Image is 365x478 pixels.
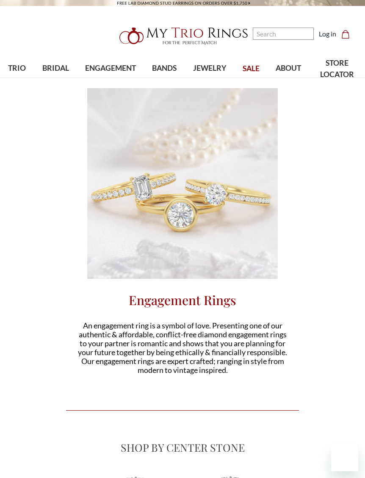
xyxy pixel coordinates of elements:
a: BANDS [144,55,185,82]
svg: cart.cart_preview [341,30,350,39]
a: STORE LOCATOR [310,50,365,88]
iframe: Button to launch messaging window [331,444,358,471]
h1: Engagement Rings [66,292,299,308]
img: My Trio Rings [115,22,250,50]
span: JEWELRY [193,63,227,74]
button: submenu toggle [106,82,115,83]
span: STORE LOCATOR [318,58,357,80]
input: Search and use arrows or TAB to navigate results [253,28,314,40]
span: An engagement ring is a symbol of love. Presenting one of our authentic & affordable, conflict-fr... [78,321,287,375]
span: ENGAGEMENT [85,63,136,74]
a: Cart with 0 items [341,29,355,39]
img: Engagement Rings - MyTrioRings [87,88,278,279]
a: ENGAGEMENT [77,55,144,82]
span: ABOUT [276,63,301,74]
h2: SHOP BY CENTER STONE [66,440,299,454]
a: SALE [235,55,268,83]
span: TRIO [8,63,26,74]
button: submenu toggle [51,82,60,83]
span: BANDS [152,63,177,74]
button: submenu toggle [205,82,214,83]
span: BRIDAL [42,63,69,74]
a: BRIDAL [34,55,77,82]
a: Log in [319,29,336,39]
a: ABOUT [268,55,309,82]
a: My Trio Rings [106,22,259,50]
button: submenu toggle [13,82,21,83]
a: JEWELRY [185,55,235,82]
button: submenu toggle [284,82,293,83]
span: SALE [243,63,260,74]
button: submenu toggle [160,82,169,83]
